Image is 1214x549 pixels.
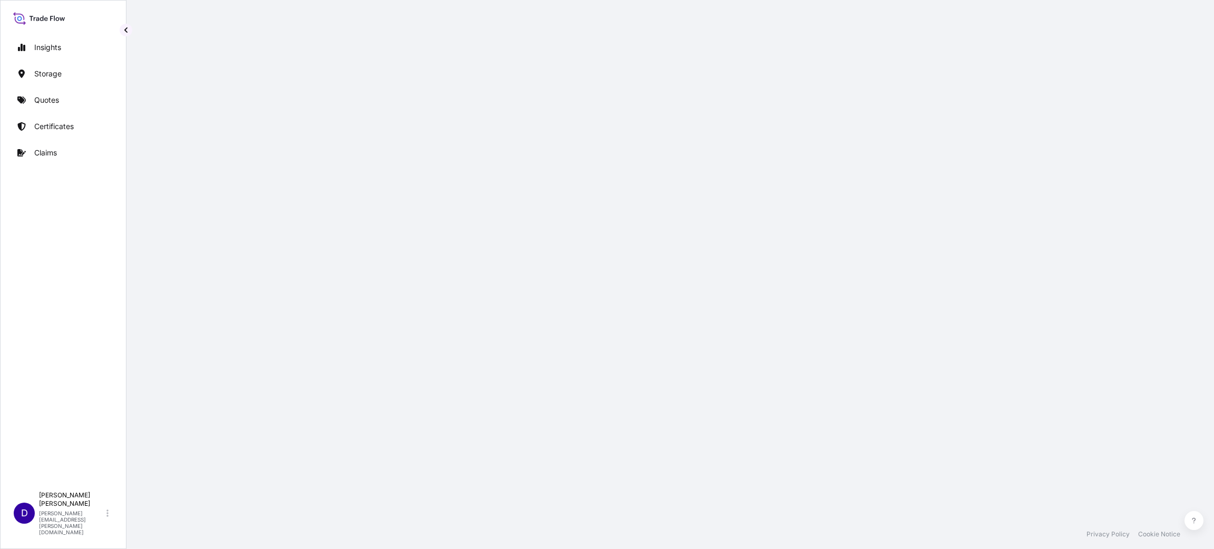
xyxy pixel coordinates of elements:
p: Quotes [34,95,59,105]
span: D [21,508,28,518]
p: Claims [34,148,57,158]
p: Storage [34,68,62,79]
p: [PERSON_NAME] [PERSON_NAME] [39,491,104,508]
a: Insights [9,37,118,58]
p: Certificates [34,121,74,132]
a: Cookie Notice [1138,530,1180,538]
p: [PERSON_NAME][EMAIL_ADDRESS][PERSON_NAME][DOMAIN_NAME] [39,510,104,535]
a: Storage [9,63,118,84]
a: Quotes [9,90,118,111]
p: Insights [34,42,61,53]
a: Certificates [9,116,118,137]
a: Claims [9,142,118,163]
a: Privacy Policy [1086,530,1130,538]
